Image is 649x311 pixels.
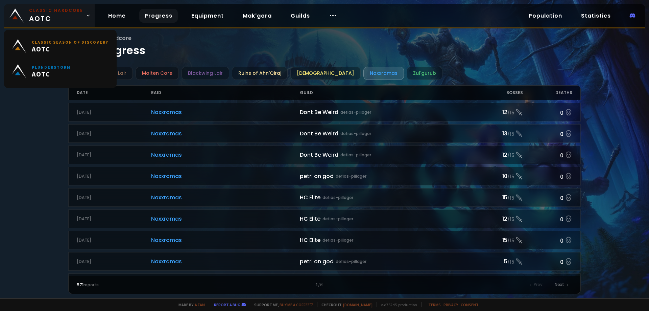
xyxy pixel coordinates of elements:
[280,302,313,307] a: Buy me a coffee
[68,252,581,271] a: [DATE]Naxxramaspetri on goddefias-pillager5/150
[151,215,300,223] span: Naxxramas
[507,110,514,116] small: / 15
[551,280,572,290] div: Next
[136,67,179,80] div: Molten Core
[443,302,458,307] a: Privacy
[473,151,523,159] div: 12
[523,86,573,100] div: Deaths
[507,238,514,244] small: / 15
[237,9,277,23] a: Mak'gora
[300,86,473,100] div: Guild
[32,45,109,53] span: AOTC
[300,215,473,223] div: HC Elite
[473,215,523,223] div: 12
[523,214,573,224] div: 0
[32,70,71,78] span: AOTC
[186,9,229,23] a: Equipment
[214,302,240,307] a: Report a bug
[523,150,573,160] div: 0
[300,151,473,159] div: Dont Be Weird
[318,283,323,288] small: / 15
[139,9,178,23] a: Progress
[507,216,514,223] small: / 15
[232,67,288,80] div: Ruins of Ahn'Qiraj
[363,67,404,80] div: Naxxramas
[182,67,229,80] div: Blackwing Lair
[29,7,83,14] small: Classic Hardcore
[77,131,151,137] div: [DATE]
[473,172,523,180] div: 10
[300,129,473,138] div: Dont Be Weird
[343,302,372,307] a: [DOMAIN_NAME]
[523,193,573,202] div: 0
[68,146,581,164] a: [DATE]NaxxramasDont Be Weirddefias-pillager12/150
[473,108,523,116] div: 12
[523,129,573,138] div: 0
[151,108,300,116] span: Naxxramas
[523,9,568,23] a: Population
[77,282,201,288] div: reports
[340,152,371,158] small: defias-pillager
[507,152,514,159] small: / 15
[523,257,573,266] div: 0
[250,302,313,307] span: Support me,
[407,67,442,80] div: Zul'gurub
[77,216,151,222] div: [DATE]
[68,188,581,207] a: [DATE]NaxxramasHC Elitedefias-pillager15/150
[68,231,581,249] a: [DATE]NaxxramasHC Elitedefias-pillager15/150
[68,103,581,121] a: [DATE]NaxxramasDont Be Weirddefias-pillager12/150
[151,257,300,266] span: Naxxramas
[8,59,113,84] a: PlunderstormAOTC
[523,107,573,117] div: 0
[68,273,581,292] a: [DATE]Naxxramaspetri on goddefias-pillager5/150
[103,9,131,23] a: Home
[200,282,448,288] div: 1
[473,236,523,244] div: 15
[523,171,573,181] div: 0
[4,4,95,27] a: Classic HardcoreAOTC
[151,172,300,180] span: Naxxramas
[195,302,205,307] a: a fan
[29,7,83,24] span: AOTC
[576,9,616,23] a: Statistics
[68,167,581,185] a: [DATE]Naxxramaspetri on goddefias-pillager10/150
[336,173,366,179] small: defias-pillager
[340,109,371,115] small: defias-pillager
[340,131,371,137] small: defias-pillager
[322,195,353,201] small: defias-pillager
[507,259,514,266] small: / 15
[77,109,151,115] div: [DATE]
[377,302,417,307] span: v. d752d5 - production
[473,193,523,202] div: 15
[300,193,473,202] div: HC Elite
[290,67,361,80] div: [DEMOGRAPHIC_DATA]
[77,259,151,265] div: [DATE]
[68,34,581,42] span: Wow Classic Hardcore
[300,172,473,180] div: petri on god
[317,302,372,307] span: Checkout
[8,34,113,59] a: Classic Season of DiscoveryAOTC
[473,257,523,266] div: 5
[68,124,581,143] a: [DATE]NaxxramasDont Be Weirddefias-pillager13/150
[77,86,151,100] div: Date
[77,282,83,288] span: 571
[322,216,353,222] small: defias-pillager
[300,236,473,244] div: HC Elite
[526,280,547,290] div: Prev
[507,131,514,138] small: / 15
[68,34,581,59] h1: Raid progress
[151,86,300,100] div: Raid
[77,195,151,201] div: [DATE]
[507,174,514,180] small: / 15
[461,302,479,307] a: Consent
[151,193,300,202] span: Naxxramas
[151,151,300,159] span: Naxxramas
[523,235,573,245] div: 0
[428,302,441,307] a: Terms
[174,302,205,307] span: Made by
[507,195,514,202] small: / 15
[32,65,71,70] small: Plunderstorm
[322,237,353,243] small: defias-pillager
[336,259,366,265] small: defias-pillager
[32,40,109,45] small: Classic Season of Discovery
